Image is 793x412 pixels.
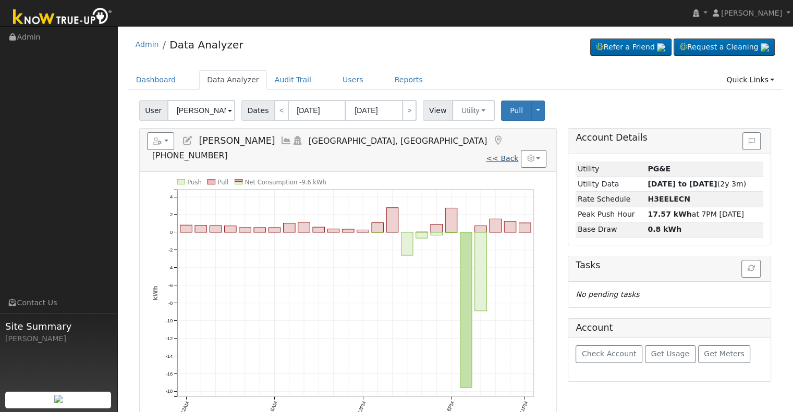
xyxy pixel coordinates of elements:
button: Pull [501,101,532,121]
rect: onclick="" [490,219,502,232]
rect: onclick="" [431,232,443,235]
a: Users [335,70,371,90]
a: Login As (last Never) [292,135,303,146]
td: Utility Data [576,177,645,192]
button: Utility [452,100,495,121]
rect: onclick="" [386,208,398,232]
span: User [139,100,168,121]
button: Issue History [742,132,761,150]
span: View [423,100,453,121]
a: Edit User (31559) [182,135,193,146]
a: Data Analyzer [169,39,243,51]
h5: Account Details [576,132,763,143]
rect: onclick="" [327,229,339,232]
text: -10 [165,318,173,323]
td: Peak Push Hour [576,207,645,222]
text: -12 [165,335,173,341]
h5: Account [576,322,613,333]
td: Base Draw [576,222,645,237]
text: Pull [217,178,228,185]
div: [PERSON_NAME] [5,333,112,344]
img: retrieve [54,395,63,403]
a: Multi-Series Graph [280,135,292,146]
input: Select a User [167,100,235,121]
span: [GEOGRAPHIC_DATA], [GEOGRAPHIC_DATA] [309,136,487,146]
rect: onclick="" [445,232,457,233]
strong: G [648,195,690,203]
a: Audit Trail [267,70,319,90]
rect: onclick="" [431,224,443,232]
text: 0 [170,229,173,235]
text: -4 [168,265,173,270]
rect: onclick="" [180,225,192,232]
button: Get Usage [645,345,696,363]
span: (2y 3m) [648,180,746,188]
a: > [402,100,417,121]
rect: onclick="" [254,228,266,232]
strong: 0.8 kWh [648,225,681,233]
a: < [274,100,289,121]
span: Site Summary [5,319,112,333]
rect: onclick="" [195,226,207,232]
span: [PERSON_NAME] [199,135,275,146]
img: retrieve [657,43,665,52]
rect: onclick="" [475,226,487,232]
span: Check Account [582,349,637,358]
img: retrieve [761,43,769,52]
rect: onclick="" [445,208,457,232]
rect: onclick="" [283,223,295,232]
td: Utility [576,161,645,177]
rect: onclick="" [460,232,472,388]
text: -18 [165,388,173,394]
rect: onclick="" [298,222,310,232]
text: kWh [151,285,158,301]
rect: onclick="" [342,229,354,232]
h5: Tasks [576,260,763,271]
rect: onclick="" [504,221,516,232]
span: Pull [510,106,523,115]
text: -2 [168,247,173,253]
a: Quick Links [718,70,782,90]
rect: onclick="" [269,228,280,232]
i: No pending tasks [576,290,639,298]
button: Check Account [576,345,642,363]
rect: onclick="" [224,226,236,232]
rect: onclick="" [475,232,487,311]
span: [PERSON_NAME] [721,9,782,17]
rect: onclick="" [313,227,325,232]
a: Admin [136,40,159,48]
td: at 7PM [DATE] [646,207,764,222]
text: -14 [165,353,173,359]
span: Dates [241,100,275,121]
rect: onclick="" [357,230,369,232]
span: Get Meters [704,349,745,358]
text: 4 [170,194,173,199]
rect: onclick="" [416,232,428,238]
button: Get Meters [698,345,751,363]
text: 2 [170,211,173,217]
text: -16 [165,371,173,377]
text: Net Consumption -9.6 kWh [245,178,326,185]
text: -8 [168,300,173,306]
rect: onclick="" [210,226,222,232]
rect: onclick="" [239,228,251,232]
strong: 17.57 kWh [648,210,691,218]
a: Reports [387,70,431,90]
a: Map [492,135,504,146]
td: Rate Schedule [576,192,645,207]
span: [PHONE_NUMBER] [152,151,228,160]
a: << Back [486,154,518,163]
img: Know True-Up [8,6,117,29]
a: Request a Cleaning [674,39,775,56]
a: Data Analyzer [199,70,267,90]
span: Get Usage [651,349,689,358]
a: Dashboard [128,70,184,90]
text: -6 [168,282,173,288]
text: Push [187,178,202,185]
a: Refer a Friend [590,39,672,56]
rect: onclick="" [519,223,531,232]
strong: [DATE] to [DATE] [648,180,717,188]
rect: onclick="" [401,232,413,255]
strong: ID: 16979459, authorized: 06/12/25 [648,165,670,173]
